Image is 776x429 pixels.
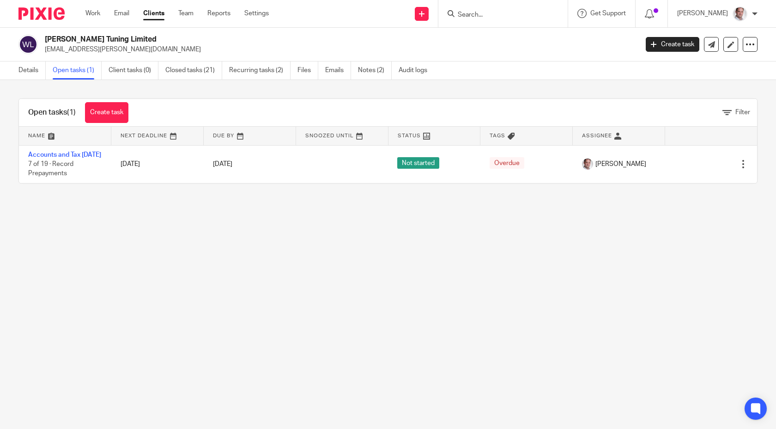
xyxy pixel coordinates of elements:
[397,157,439,169] span: Not started
[244,9,269,18] a: Settings
[178,9,194,18] a: Team
[735,109,750,116] span: Filter
[595,159,646,169] span: [PERSON_NAME]
[590,10,626,17] span: Get Support
[677,9,728,18] p: [PERSON_NAME]
[165,61,222,80] a: Closed tasks (21)
[733,6,747,21] img: Munro%20Partners-3202.jpg
[305,133,354,138] span: Snoozed Until
[398,133,421,138] span: Status
[28,108,76,117] h1: Open tasks
[114,9,129,18] a: Email
[143,9,164,18] a: Clients
[28,161,73,177] span: 7 of 19 · Record Prepayments
[111,145,204,183] td: [DATE]
[28,152,101,158] a: Accounts and Tax [DATE]
[646,37,699,52] a: Create task
[109,61,158,80] a: Client tasks (0)
[45,45,632,54] p: [EMAIL_ADDRESS][PERSON_NAME][DOMAIN_NAME]
[207,9,230,18] a: Reports
[85,102,128,123] a: Create task
[67,109,76,116] span: (1)
[358,61,392,80] a: Notes (2)
[213,161,232,167] span: [DATE]
[18,35,38,54] img: svg%3E
[45,35,515,44] h2: [PERSON_NAME] Tuning Limited
[297,61,318,80] a: Files
[229,61,291,80] a: Recurring tasks (2)
[85,9,100,18] a: Work
[53,61,102,80] a: Open tasks (1)
[325,61,351,80] a: Emails
[399,61,434,80] a: Audit logs
[18,7,65,20] img: Pixie
[457,11,540,19] input: Search
[18,61,46,80] a: Details
[490,157,524,169] span: Overdue
[490,133,505,138] span: Tags
[582,159,593,170] img: Munro%20Partners-3202.jpg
